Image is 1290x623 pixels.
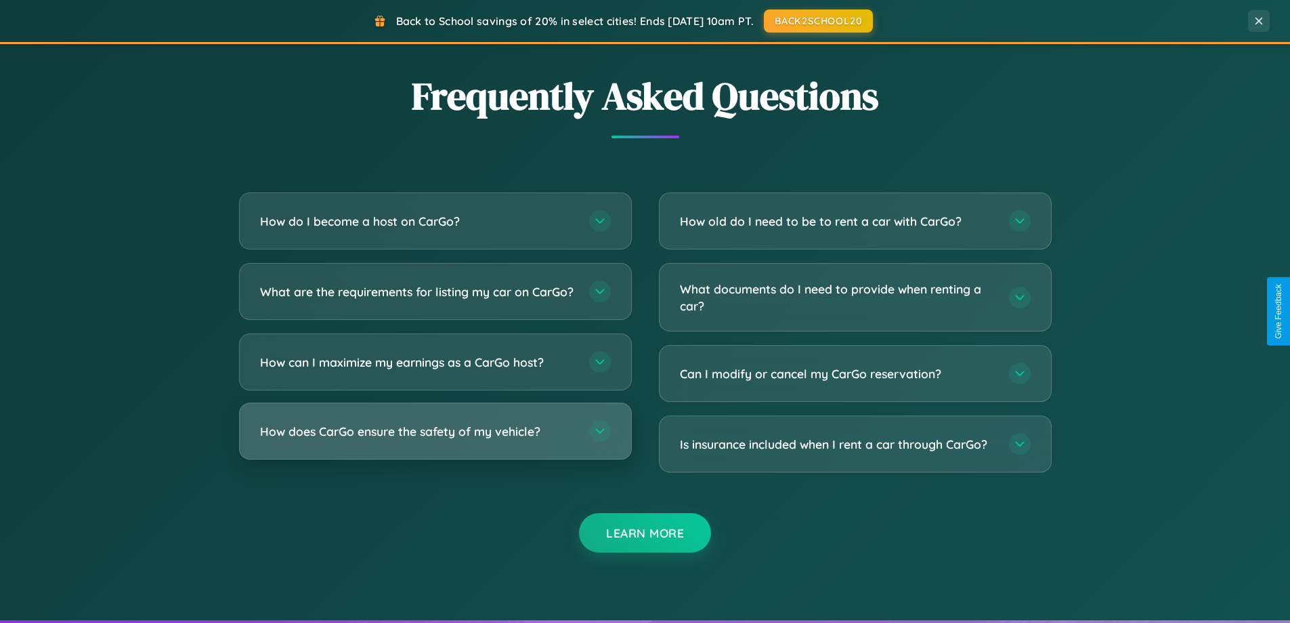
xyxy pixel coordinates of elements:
[260,423,576,440] h3: How does CarGo ensure the safety of my vehicle?
[1274,284,1283,339] div: Give Feedback
[239,70,1052,122] h2: Frequently Asked Questions
[680,213,995,230] h3: How old do I need to be to rent a car with CarGo?
[680,281,995,314] h3: What documents do I need to provide when renting a car?
[579,513,711,552] button: Learn More
[260,213,576,230] h3: How do I become a host on CarGo?
[680,436,995,453] h3: Is insurance included when I rent a car through CarGo?
[260,354,576,371] h3: How can I maximize my earnings as a CarGo host?
[260,283,576,300] h3: What are the requirements for listing my car on CarGo?
[680,365,995,382] h3: Can I modify or cancel my CarGo reservation?
[396,14,754,28] span: Back to School savings of 20% in select cities! Ends [DATE] 10am PT.
[764,9,873,33] button: BACK2SCHOOL20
